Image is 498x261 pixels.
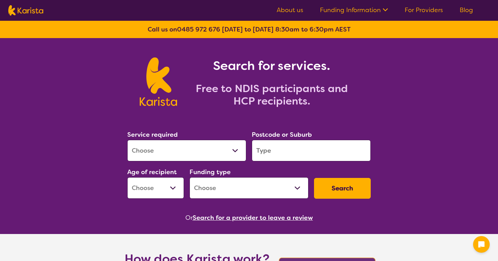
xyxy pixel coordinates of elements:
[185,57,358,74] h1: Search for services.
[127,130,178,139] label: Service required
[320,6,388,14] a: Funding Information
[405,6,443,14] a: For Providers
[185,213,193,223] span: Or
[148,25,351,34] b: Call us on [DATE] to [DATE] 8:30am to 6:30pm AEST
[460,6,473,14] a: Blog
[252,130,312,139] label: Postcode or Suburb
[277,6,303,14] a: About us
[252,140,371,161] input: Type
[140,57,177,106] img: Karista logo
[127,168,177,176] label: Age of recipient
[177,25,220,34] a: 0485 972 676
[8,5,43,16] img: Karista logo
[193,213,313,223] button: Search for a provider to leave a review
[185,82,358,107] h2: Free to NDIS participants and HCP recipients.
[190,168,231,176] label: Funding type
[314,178,371,199] button: Search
